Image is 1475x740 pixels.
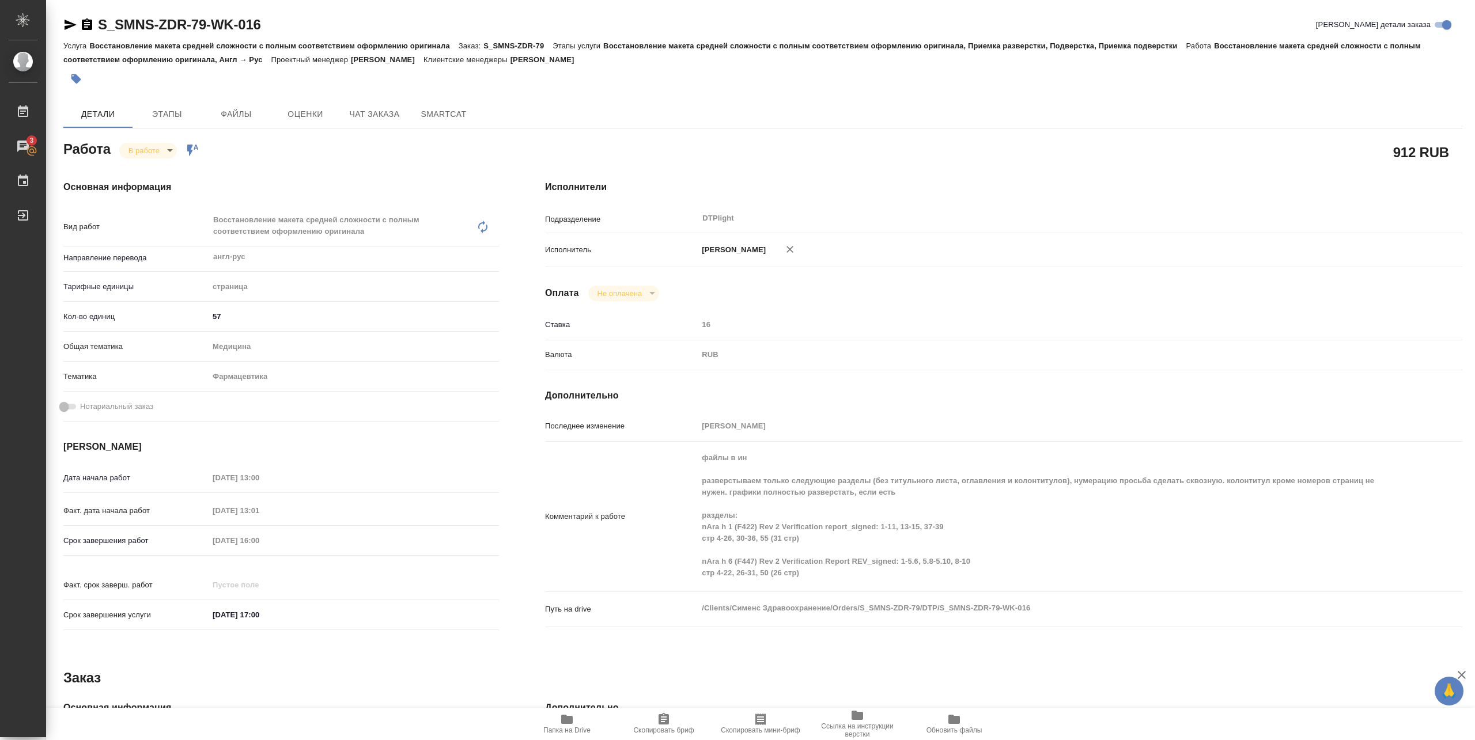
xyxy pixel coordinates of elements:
p: Факт. дата начала работ [63,505,209,517]
p: Подразделение [545,214,698,225]
h4: Оплата [545,286,579,300]
button: Добавить тэг [63,66,89,92]
span: Детали [70,107,126,122]
p: Этапы услуги [553,41,603,50]
p: Общая тематика [63,341,209,352]
span: Файлы [209,107,264,122]
input: Пустое поле [209,532,309,549]
p: Кол-во единиц [63,311,209,322]
p: Комментарий к работе [545,511,698,522]
div: страница [209,277,499,297]
input: Пустое поле [209,502,309,519]
p: Ставка [545,319,698,331]
p: Клиентские менеджеры [423,55,510,64]
span: Обновить файлы [926,726,982,734]
button: Скопировать мини-бриф [712,708,809,740]
p: [PERSON_NAME] [698,244,766,256]
p: Заказ: [459,41,483,50]
p: Вид работ [63,221,209,233]
p: Дата начала работ [63,472,209,484]
p: Валюта [545,349,698,360]
div: RUB [698,345,1386,365]
p: Срок завершения услуги [63,609,209,621]
p: Последнее изменение [545,420,698,432]
p: Работа [1186,41,1215,50]
h4: Дополнительно [545,701,1462,715]
p: [PERSON_NAME] [510,55,583,64]
div: В работе [588,286,659,301]
span: Нотариальный заказ [80,401,153,412]
button: Не оплачена [594,289,645,298]
button: Удалить исполнителя [777,237,803,262]
h4: [PERSON_NAME] [63,440,499,454]
span: Ссылка на инструкции верстки [816,722,899,738]
div: В работе [119,143,177,158]
h4: Дополнительно [545,389,1462,403]
p: [PERSON_NAME] [351,55,423,64]
input: Пустое поле [698,418,1386,434]
a: 3 [3,132,43,161]
p: Путь на drive [545,604,698,615]
button: 🙏 [1435,677,1463,705]
h2: Заказ [63,669,101,687]
input: ✎ Введи что-нибудь [209,606,309,623]
button: Скопировать ссылку для ЯМессенджера [63,18,77,32]
p: Тарифные единицы [63,281,209,293]
button: Папка на Drive [519,708,615,740]
textarea: файлы в ин разверстываем только следующие разделы (без титульного листа, оглавления и колонтитуло... [698,448,1386,583]
span: [PERSON_NAME] детали заказа [1316,19,1431,31]
input: Пустое поле [698,316,1386,333]
p: Восстановление макета средней сложности с полным соответствием оформлению оригинала [89,41,458,50]
button: Обновить файлы [906,708,1003,740]
p: Направление перевода [63,252,209,264]
p: Восстановление макета средней сложности с полным соответствием оформлению оригинала, Приемка разв... [603,41,1186,50]
p: Срок завершения работ [63,535,209,547]
div: Фармацевтика [209,367,499,386]
span: 🙏 [1439,679,1459,703]
p: Услуга [63,41,89,50]
button: Скопировать ссылку [80,18,94,32]
span: Этапы [139,107,195,122]
input: Пустое поле [209,576,309,593]
span: 3 [22,135,40,146]
button: Ссылка на инструкции верстки [809,708,906,740]
h4: Исполнители [545,180,1462,194]
button: Скопировать бриф [615,708,712,740]
h4: Основная информация [63,180,499,194]
p: S_SMNS-ZDR-79 [483,41,553,50]
span: Чат заказа [347,107,402,122]
p: Исполнитель [545,244,698,256]
input: Пустое поле [209,469,309,486]
span: Скопировать бриф [633,726,694,734]
div: Медицина [209,337,499,356]
span: SmartCat [416,107,471,122]
p: Факт. срок заверш. работ [63,579,209,591]
textarea: /Clients/Сименс Здравоохранение/Orders/S_SMNS-ZDR-79/DTP/S_SMNS-ZDR-79-WK-016 [698,598,1386,618]
h2: 912 RUB [1393,142,1449,162]
h2: Работа [63,138,111,158]
a: S_SMNS-ZDR-79-WK-016 [98,17,261,32]
input: ✎ Введи что-нибудь [209,308,499,325]
p: Тематика [63,371,209,382]
p: Проектный менеджер [271,55,351,64]
span: Папка на Drive [543,726,591,734]
button: В работе [125,146,163,155]
span: Оценки [278,107,333,122]
h4: Основная информация [63,701,499,715]
span: Скопировать мини-бриф [721,726,800,734]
